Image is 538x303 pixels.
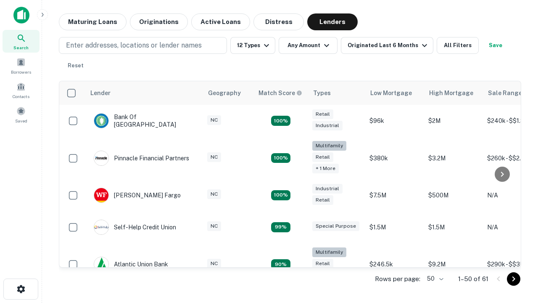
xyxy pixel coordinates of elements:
[496,236,538,276] iframe: Chat Widget
[424,137,483,179] td: $3.2M
[312,164,339,173] div: + 1 more
[207,221,221,231] div: NC
[230,37,275,54] button: 12 Types
[253,13,304,30] button: Distress
[308,81,365,105] th: Types
[3,103,40,126] a: Saved
[424,243,483,286] td: $9.2M
[94,113,195,128] div: Bank Of [GEOGRAPHIC_DATA]
[11,69,31,75] span: Borrowers
[13,7,29,24] img: capitalize-icon.png
[458,274,488,284] p: 1–50 of 61
[437,37,479,54] button: All Filters
[94,220,176,235] div: Self-help Credit Union
[348,40,430,50] div: Originated Last 6 Months
[191,13,250,30] button: Active Loans
[207,152,221,162] div: NC
[341,37,433,54] button: Originated Last 6 Months
[258,88,302,98] div: Capitalize uses an advanced AI algorithm to match your search with the best lender. The match sco...
[375,274,420,284] p: Rows per page:
[424,211,483,243] td: $1.5M
[15,117,27,124] span: Saved
[13,93,29,100] span: Contacts
[507,272,520,286] button: Go to next page
[365,137,424,179] td: $380k
[429,88,473,98] div: High Mortgage
[13,44,29,51] span: Search
[85,81,203,105] th: Lender
[94,114,108,128] img: picture
[253,81,308,105] th: Capitalize uses an advanced AI algorithm to match your search with the best lender. The match sco...
[130,13,188,30] button: Originations
[207,259,221,268] div: NC
[271,116,290,126] div: Matching Properties: 15, hasApolloMatch: undefined
[3,79,40,101] a: Contacts
[207,115,221,125] div: NC
[3,54,40,77] a: Borrowers
[94,257,108,271] img: picture
[365,179,424,211] td: $7.5M
[312,221,359,231] div: Special Purpose
[307,13,358,30] button: Lenders
[312,141,346,151] div: Multifamily
[424,273,445,285] div: 50
[488,88,522,98] div: Sale Range
[365,211,424,243] td: $1.5M
[203,81,253,105] th: Geography
[312,259,333,268] div: Retail
[208,88,241,98] div: Geography
[482,37,509,54] button: Save your search to get updates of matches that match your search criteria.
[279,37,338,54] button: Any Amount
[312,247,346,257] div: Multifamily
[271,190,290,200] div: Matching Properties: 14, hasApolloMatch: undefined
[59,13,127,30] button: Maturing Loans
[94,151,189,166] div: Pinnacle Financial Partners
[370,88,412,98] div: Low Mortgage
[312,184,343,194] div: Industrial
[94,188,181,203] div: [PERSON_NAME] Fargo
[271,222,290,232] div: Matching Properties: 11, hasApolloMatch: undefined
[94,188,108,202] img: picture
[62,57,89,74] button: Reset
[424,105,483,137] td: $2M
[424,179,483,211] td: $500M
[94,257,168,272] div: Atlantic Union Bank
[59,37,227,54] button: Enter addresses, locations or lender names
[312,121,343,130] div: Industrial
[271,259,290,269] div: Matching Properties: 10, hasApolloMatch: undefined
[312,195,333,205] div: Retail
[312,109,333,119] div: Retail
[90,88,111,98] div: Lender
[3,30,40,53] a: Search
[365,105,424,137] td: $96k
[365,243,424,286] td: $246.5k
[207,189,221,199] div: NC
[258,88,301,98] h6: Match Score
[424,81,483,105] th: High Mortgage
[271,153,290,163] div: Matching Properties: 20, hasApolloMatch: undefined
[66,40,202,50] p: Enter addresses, locations or lender names
[313,88,331,98] div: Types
[312,152,333,162] div: Retail
[365,81,424,105] th: Low Mortgage
[94,151,108,165] img: picture
[94,220,108,234] img: picture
